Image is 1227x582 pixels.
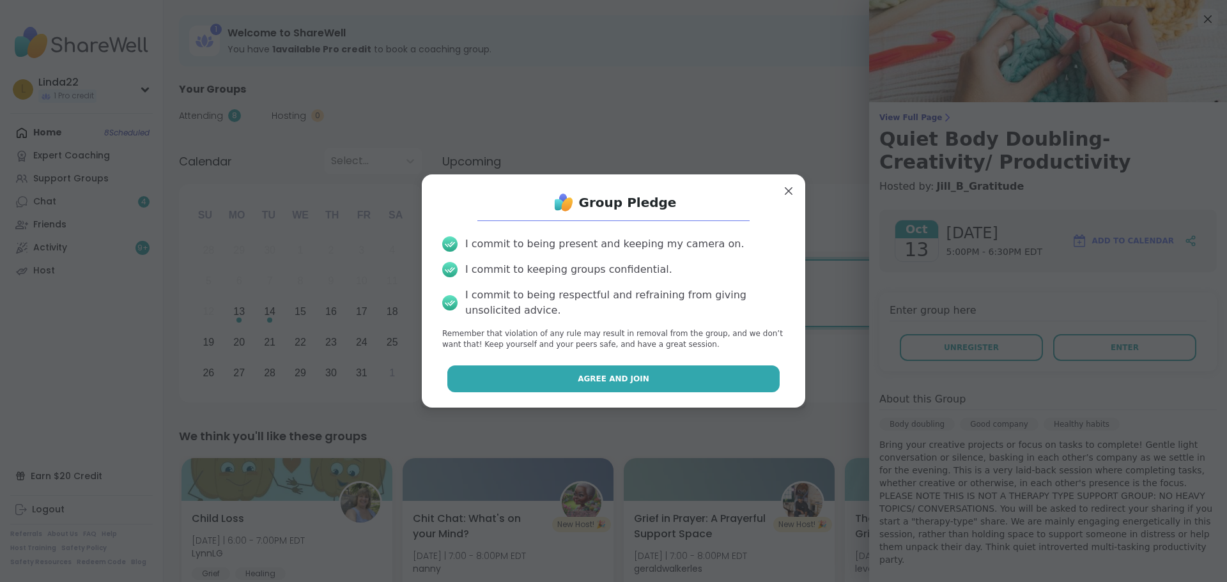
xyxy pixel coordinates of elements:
div: I commit to being respectful and refraining from giving unsolicited advice. [465,287,785,318]
div: I commit to being present and keeping my camera on. [465,236,744,252]
p: Remember that violation of any rule may result in removal from the group, and we don’t want that!... [442,328,785,350]
button: Agree and Join [447,365,780,392]
div: I commit to keeping groups confidential. [465,262,672,277]
span: Agree and Join [578,373,649,385]
h1: Group Pledge [579,194,677,211]
img: ShareWell Logo [551,190,576,215]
